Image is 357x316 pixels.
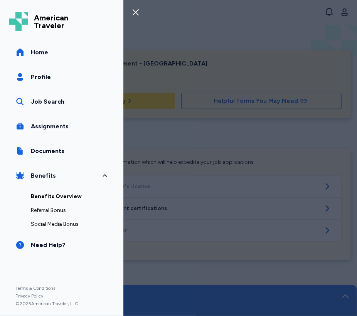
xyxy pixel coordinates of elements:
[31,190,108,203] a: Benefits Overview
[31,203,108,217] a: Referral Bonus
[31,72,51,82] span: Profile
[34,14,68,29] span: American Traveler
[15,301,108,307] span: © 2025 American Traveler, LLC
[31,48,48,57] span: Home
[9,12,28,31] img: Logo
[15,285,108,291] a: Terms & Conditions
[9,91,114,113] a: Job Search
[31,122,69,131] span: Assignments
[9,234,114,256] a: Need Help?
[9,140,114,162] a: Documents
[31,146,64,156] span: Documents
[9,66,114,88] a: Profile
[31,171,56,180] span: Benefits
[15,293,108,299] a: Privacy Policy
[9,165,114,187] button: Benefits
[9,42,114,63] a: Home
[31,217,108,231] a: Social Media Bonus
[9,116,114,137] a: Assignments
[31,240,66,250] span: Need Help?
[31,97,64,106] div: Job Search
